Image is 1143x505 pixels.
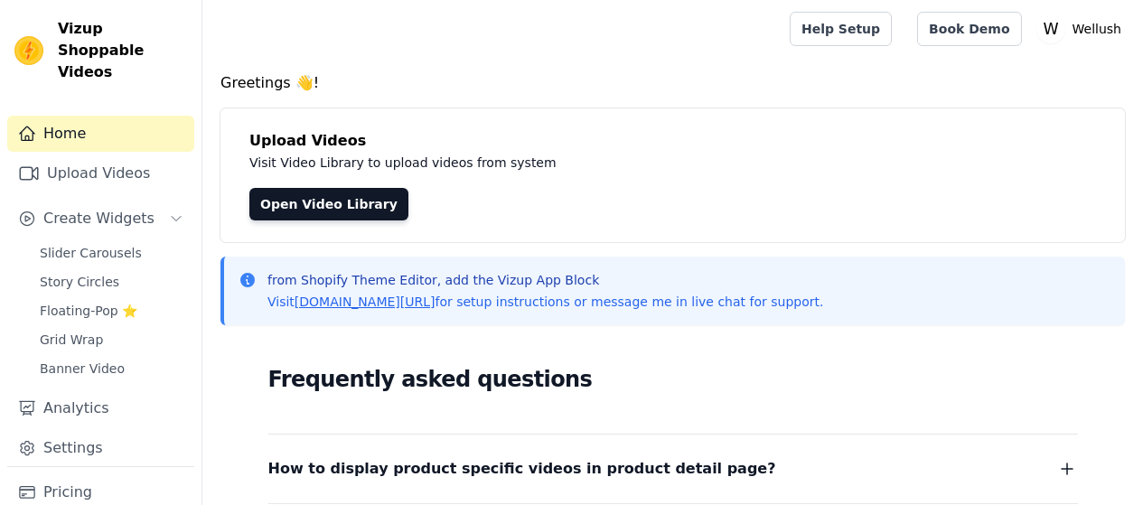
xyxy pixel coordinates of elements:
p: from Shopify Theme Editor, add the Vizup App Block [267,271,823,289]
span: How to display product specific videos in product detail page? [268,456,776,482]
span: Create Widgets [43,208,155,229]
span: Grid Wrap [40,331,103,349]
h4: Greetings 👋! [220,72,1125,94]
a: Book Demo [917,12,1021,46]
a: [DOMAIN_NAME][URL] [295,295,436,309]
p: Visit for setup instructions or message me in live chat for support. [267,293,823,311]
text: W [1043,20,1058,38]
a: Upload Videos [7,155,194,192]
a: Open Video Library [249,188,408,220]
h4: Upload Videos [249,130,1096,152]
span: Slider Carousels [40,244,142,262]
span: Banner Video [40,360,125,378]
a: Settings [7,430,194,466]
a: Analytics [7,390,194,426]
img: Vizup [14,36,43,65]
button: How to display product specific videos in product detail page? [268,456,1078,482]
a: Home [7,116,194,152]
a: Banner Video [29,356,194,381]
span: Vizup Shoppable Videos [58,18,187,83]
span: Story Circles [40,273,119,291]
a: Story Circles [29,269,194,295]
button: Create Widgets [7,201,194,237]
a: Slider Carousels [29,240,194,266]
a: Grid Wrap [29,327,194,352]
a: Floating-Pop ⭐ [29,298,194,323]
p: Wellush [1065,13,1129,45]
p: Visit Video Library to upload videos from system [249,152,1059,173]
h2: Frequently asked questions [268,361,1078,397]
a: Help Setup [790,12,892,46]
span: Floating-Pop ⭐ [40,302,137,320]
button: W Wellush [1036,13,1129,45]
